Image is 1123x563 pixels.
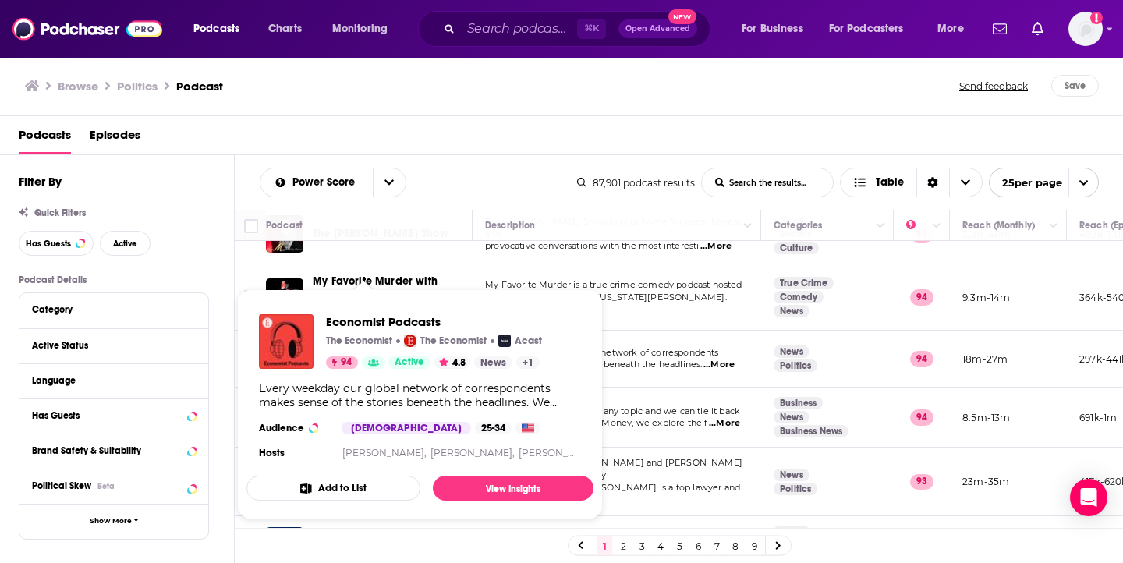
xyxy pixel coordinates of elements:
[259,314,314,369] img: Economist Podcasts
[498,335,542,347] a: AcastAcast
[32,375,186,386] div: Language
[313,274,450,319] span: My Favorite Murder with [PERSON_NAME] and [US_STATE][PERSON_NAME]
[728,536,743,555] a: 8
[113,239,137,248] span: Active
[258,16,311,41] a: Charts
[19,231,94,256] button: Has Guests
[906,216,928,235] div: Power Score
[774,425,848,437] a: Business News
[90,122,140,154] a: Episodes
[819,16,926,41] button: open menu
[668,9,696,24] span: New
[433,11,725,47] div: Search podcasts, credits, & more...
[1090,12,1103,24] svg: Add a profile image
[404,335,416,347] img: The Economist
[485,240,699,251] span: provocative conversations with the most interesti
[910,351,933,366] p: 94
[246,476,420,501] button: Add to List
[955,75,1033,97] button: Send feedback
[927,217,946,235] button: Column Actions
[1068,12,1103,46] span: Logged in as LoriBecker
[829,18,904,40] span: For Podcasters
[634,536,650,555] a: 3
[1068,12,1103,46] button: Show profile menu
[962,475,1009,488] p: 23m-35m
[987,16,1013,42] a: Show notifications dropdown
[709,417,740,430] span: ...More
[703,359,735,371] span: ...More
[342,447,427,459] a: [PERSON_NAME],
[774,216,822,235] div: Categories
[259,422,329,434] h3: Audience
[259,447,285,459] h4: Hosts
[962,216,1035,235] div: Reach (Monthly)
[32,476,196,495] button: Political SkewBeta
[962,352,1008,366] p: 18m-27m
[90,517,132,526] span: Show More
[32,441,196,460] a: Brand Safety & Suitability
[774,277,834,289] a: True Crime
[774,397,823,409] a: Business
[32,370,196,390] button: Language
[671,536,687,555] a: 5
[341,355,352,370] span: 94
[910,474,933,490] p: 93
[266,216,303,235] div: Podcast
[516,356,540,369] a: +1
[461,16,577,41] input: Search podcasts, credits, & more...
[597,536,612,555] a: 1
[700,240,732,253] span: ...More
[19,504,208,539] button: Show More
[1051,75,1099,97] button: Save
[292,177,360,188] span: Power Score
[485,216,535,235] div: Description
[515,335,542,347] p: Acast
[709,536,724,555] a: 7
[19,174,62,189] h2: Filter By
[32,480,91,491] span: Political Skew
[12,14,162,44] a: Podchaser - Follow, Share and Rate Podcasts
[474,356,512,369] a: News
[32,445,182,456] div: Brand Safety & Suitability
[774,291,824,303] a: Comedy
[962,411,1010,424] p: 8.5m-13m
[268,18,302,40] span: Charts
[26,239,71,248] span: Has Guests
[625,25,690,33] span: Open Advanced
[19,122,71,154] span: Podcasts
[577,19,606,39] span: ⌘ K
[916,168,949,197] div: Sort Direction
[774,469,809,481] a: News
[485,405,740,416] span: Wanna see a trick? Give us any topic and we can tie it back
[774,483,817,495] a: Politics
[326,356,358,369] a: 94
[326,314,542,329] span: Economist Podcasts
[32,335,196,355] button: Active Status
[485,347,719,358] span: Every weekday our global network of correspondents
[731,16,823,41] button: open menu
[937,18,964,40] span: More
[32,304,186,315] div: Category
[260,177,373,188] button: open menu
[313,274,467,320] a: My Favorite Murder with [PERSON_NAME] and [US_STATE][PERSON_NAME]
[1068,12,1103,46] img: User Profile
[176,79,223,94] h3: Podcast
[32,410,182,421] div: Has Guests
[404,335,487,347] a: The EconomistThe Economist
[326,335,392,347] p: The Economist
[774,526,809,538] a: News
[690,536,706,555] a: 6
[32,340,186,351] div: Active Status
[388,356,430,369] a: Active
[100,231,151,256] button: Active
[430,447,515,459] a: [PERSON_NAME],
[32,299,196,319] button: Category
[244,227,258,241] span: Toggle select row
[373,168,406,197] button: open menu
[653,536,668,555] a: 4
[266,278,303,316] img: My Favorite Murder with Karen Kilgariff and Georgia Hardstark
[19,274,209,285] p: Podcast Details
[34,207,86,218] span: Quick Filters
[840,168,983,197] button: Choose View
